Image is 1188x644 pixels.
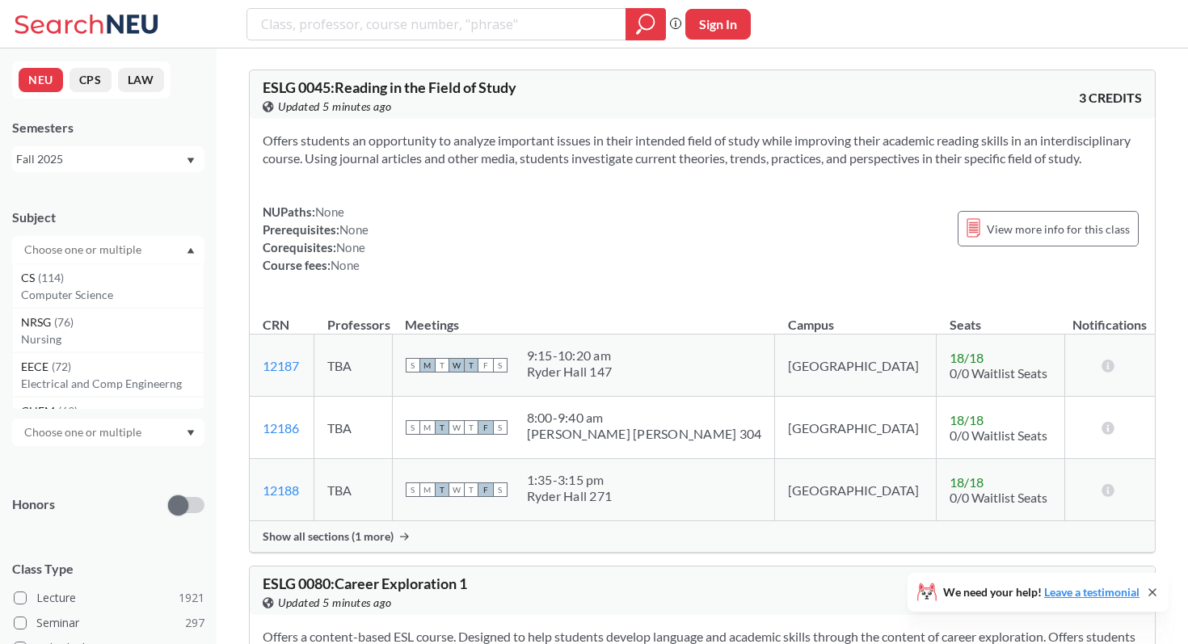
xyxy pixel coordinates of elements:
label: Seminar [14,612,204,633]
span: 0/0 Waitlist Seats [950,490,1047,505]
span: S [406,482,420,497]
th: Meetings [392,300,775,335]
div: CRN [263,316,289,334]
span: None [331,258,360,272]
button: NEU [19,68,63,92]
div: Fall 2025 [16,150,185,168]
span: 0/0 Waitlist Seats [950,427,1047,443]
div: magnifying glass [626,8,666,40]
div: Dropdown arrowCS(114)Computer ScienceNRSG(76)NursingEECE(72)Electrical and Comp EngineerngCHEM(69... [12,236,204,263]
span: S [493,358,508,373]
span: ( 114 ) [38,271,64,284]
a: 12188 [263,482,299,498]
p: Computer Science [21,287,204,303]
td: TBA [314,335,392,397]
span: Updated 5 minutes ago [278,594,392,612]
span: ( 69 ) [58,404,78,418]
td: TBA [314,459,392,521]
span: CHEM [21,402,58,420]
span: NRSG [21,314,54,331]
span: 18 / 18 [950,474,984,490]
div: [PERSON_NAME] [PERSON_NAME] 304 [527,426,762,442]
span: M [420,420,435,435]
span: S [406,420,420,435]
svg: Dropdown arrow [187,247,195,254]
span: 1921 [179,589,204,607]
p: Electrical and Comp Engineerng [21,376,204,392]
span: EECE [21,358,52,376]
div: 9:15 - 10:20 am [527,347,613,364]
span: None [315,204,344,219]
a: 12187 [263,358,299,373]
span: T [464,358,478,373]
div: 1:35 - 3:15 pm [527,472,613,488]
span: T [435,420,449,435]
p: Honors [12,495,55,514]
span: We need your help! [943,587,1140,598]
span: Show all sections (1 more) [263,529,394,544]
th: Campus [775,300,937,335]
input: Choose one or multiple [16,240,152,259]
span: None [336,240,365,255]
button: Sign In [685,9,751,40]
div: Subject [12,208,204,226]
span: View more info for this class [987,219,1130,239]
span: F [478,482,493,497]
button: CPS [70,68,112,92]
span: ( 72 ) [52,360,71,373]
svg: Dropdown arrow [187,158,195,164]
button: LAW [118,68,164,92]
div: 8:00 - 9:40 am [527,410,762,426]
span: M [420,358,435,373]
span: W [449,358,464,373]
span: T [464,420,478,435]
span: 297 [185,614,204,632]
label: Lecture [14,587,204,608]
span: T [464,482,478,497]
span: ESLG 0080 : Career Exploration 1 [263,575,467,592]
p: Nursing [21,331,204,347]
svg: Dropdown arrow [187,430,195,436]
span: S [493,482,508,497]
div: Show all sections (1 more) [250,521,1155,552]
span: W [449,482,464,497]
th: Professors [314,300,392,335]
td: [GEOGRAPHIC_DATA] [775,335,937,397]
span: CS [21,269,38,287]
div: Semesters [12,119,204,137]
div: Ryder Hall 147 [527,364,613,380]
span: T [435,482,449,497]
svg: magnifying glass [636,13,655,36]
span: Updated 5 minutes ago [278,98,392,116]
span: 0/0 Waitlist Seats [950,365,1047,381]
td: [GEOGRAPHIC_DATA] [775,459,937,521]
div: Fall 2025Dropdown arrow [12,146,204,172]
th: Notifications [1064,300,1155,335]
span: F [478,358,493,373]
span: T [435,358,449,373]
span: M [420,482,435,497]
div: NUPaths: Prerequisites: Corequisites: Course fees: [263,203,369,274]
span: None [339,222,369,237]
input: Class, professor, course number, "phrase" [259,11,614,38]
span: 18 / 18 [950,350,984,365]
th: Seats [937,300,1064,335]
span: F [478,420,493,435]
a: Leave a testimonial [1044,585,1140,599]
div: Dropdown arrow [12,419,204,446]
span: S [406,358,420,373]
span: 18 / 18 [950,412,984,427]
span: 3 CREDITS [1079,89,1142,107]
a: 12186 [263,420,299,436]
span: S [493,420,508,435]
span: W [449,420,464,435]
td: TBA [314,397,392,459]
input: Choose one or multiple [16,423,152,442]
div: Ryder Hall 271 [527,488,613,504]
span: ESLG 0045 : Reading in the Field of Study [263,78,516,96]
section: Offers students an opportunity to analyze important issues in their intended field of study while... [263,132,1142,167]
span: ( 76 ) [54,315,74,329]
td: [GEOGRAPHIC_DATA] [775,397,937,459]
span: Class Type [12,560,204,578]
